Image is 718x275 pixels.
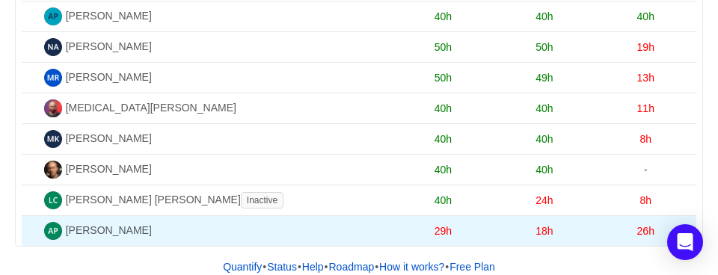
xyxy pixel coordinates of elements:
span: 40h [536,164,553,176]
span: • [298,261,301,273]
span: [PERSON_NAME] [66,163,152,175]
img: NS [44,99,62,117]
span: 40h [536,102,553,114]
span: 40h [435,102,452,114]
span: [PERSON_NAME] [66,40,152,52]
span: 29h [435,225,452,237]
img: AP [44,222,62,240]
span: 40h [435,10,452,22]
span: 24h [536,194,553,206]
span: Inactive [241,192,283,208]
img: MR [44,69,62,87]
span: 40h [536,10,553,22]
span: 50h [435,72,452,84]
span: 19h [637,41,654,53]
span: • [325,261,328,273]
img: DV [44,161,62,179]
span: [MEDICAL_DATA][PERSON_NAME] [66,102,236,114]
img: LB [44,191,62,209]
span: 40h [435,194,452,206]
span: 40h [435,164,452,176]
span: 49h [536,72,553,84]
span: 50h [435,41,452,53]
span: • [375,261,378,273]
img: MK [44,130,62,148]
span: 50h [536,41,553,53]
span: • [445,261,449,273]
span: [PERSON_NAME] [66,224,152,236]
span: [PERSON_NAME] [66,71,152,83]
span: [PERSON_NAME] [66,10,152,22]
div: Open Intercom Messenger [667,224,703,260]
span: [PERSON_NAME] [PERSON_NAME] [66,194,290,206]
span: • [263,261,266,273]
span: 11h [637,102,654,114]
span: 13h [637,72,654,84]
img: AP [44,7,62,25]
img: NA [44,38,62,56]
span: 26h [637,225,654,237]
span: 18h [536,225,553,237]
span: 8h [639,194,651,206]
span: - [644,164,648,176]
span: 40h [536,133,553,145]
span: [PERSON_NAME] [66,132,152,144]
span: 40h [435,133,452,145]
span: 8h [639,133,651,145]
span: 40h [637,10,654,22]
